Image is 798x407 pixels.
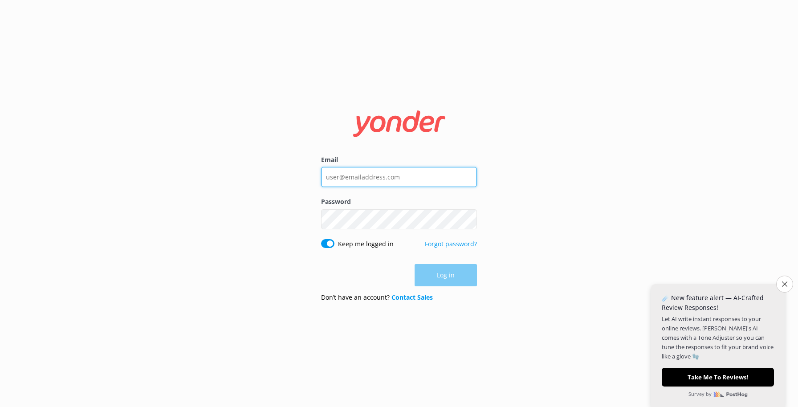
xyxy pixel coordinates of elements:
input: user@emailaddress.com [321,167,477,187]
a: Forgot password? [425,240,477,248]
label: Password [321,197,477,207]
a: Contact Sales [391,293,433,301]
button: Show password [459,210,477,228]
label: Keep me logged in [338,239,394,249]
p: Don’t have an account? [321,293,433,302]
label: Email [321,155,477,165]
